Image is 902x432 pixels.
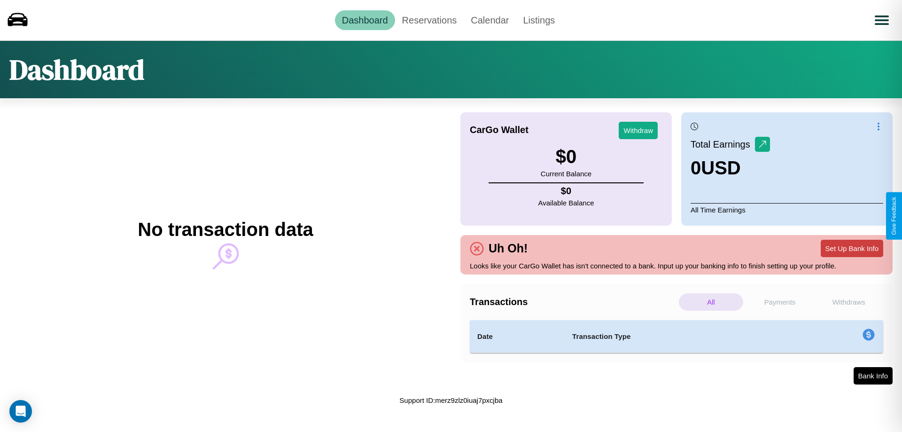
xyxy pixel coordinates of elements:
[470,297,676,307] h4: Transactions
[399,394,502,407] p: Support ID: merz9zlz0iuaj7pxcjba
[748,293,812,311] p: Payments
[470,259,883,272] p: Looks like your CarGo Wallet has isn't connected to a bank. Input up your banking info to finish ...
[691,203,883,216] p: All Time Earnings
[691,136,755,153] p: Total Earnings
[572,331,785,342] h4: Transaction Type
[464,10,516,30] a: Calendar
[395,10,464,30] a: Reservations
[691,157,770,179] h3: 0 USD
[538,196,594,209] p: Available Balance
[138,219,313,240] h2: No transaction data
[9,50,144,89] h1: Dashboard
[335,10,395,30] a: Dashboard
[816,293,881,311] p: Withdraws
[477,331,557,342] h4: Date
[821,240,883,257] button: Set Up Bank Info
[516,10,562,30] a: Listings
[484,242,532,255] h4: Uh Oh!
[541,146,591,167] h3: $ 0
[541,167,591,180] p: Current Balance
[619,122,658,139] button: Withdraw
[854,367,893,385] button: Bank Info
[9,400,32,423] div: Open Intercom Messenger
[538,186,594,196] h4: $ 0
[470,125,529,135] h4: CarGo Wallet
[679,293,743,311] p: All
[891,197,897,235] div: Give Feedback
[470,320,883,353] table: simple table
[869,7,895,33] button: Open menu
